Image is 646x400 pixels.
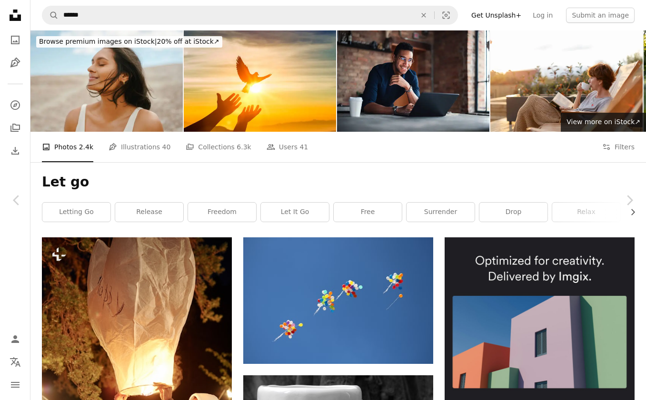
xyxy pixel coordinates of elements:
a: Log in [527,8,558,23]
a: surrender [407,203,475,222]
button: Menu [6,375,25,394]
button: Visual search [435,6,457,24]
span: 6.3k [237,142,251,152]
span: 41 [299,142,308,152]
img: balloons flying in the sky [243,237,433,364]
a: Browse premium images on iStock|20% off at iStock↗ [30,30,228,53]
span: 20% off at iStock ↗ [39,38,219,45]
a: Collections 6.3k [186,132,251,162]
a: Log in / Sign up [6,330,25,349]
form: Find visuals sitewide [42,6,458,25]
a: release [115,203,183,222]
button: Clear [413,6,434,24]
h1: Let go [42,174,635,191]
a: Explore [6,96,25,115]
a: Next [613,155,646,246]
a: freedom [188,203,256,222]
button: Filters [602,132,635,162]
img: Young Professional Working on Laptop in Modern Office Setting [337,30,489,132]
a: Photos [6,30,25,49]
a: free [334,203,402,222]
a: Illustrations 40 [109,132,170,162]
img: human hands releasing dove of peace into air concept for freedom, peace and spirituality. Silhoue... [184,30,336,132]
span: 40 [162,142,171,152]
img: Beautiful woman enjoying on patio at home [490,30,643,132]
a: Intercultural young friends in casualwear holding and looking into large illuminated balloon at n... [42,375,232,384]
a: Get Unsplash+ [466,8,527,23]
a: letting go [42,203,110,222]
button: Search Unsplash [42,6,59,24]
a: Users 41 [267,132,308,162]
a: Collections [6,118,25,137]
button: Language [6,352,25,371]
a: View more on iStock↗ [561,113,646,132]
a: drop [479,203,547,222]
a: relax [552,203,620,222]
a: let it go [261,203,329,222]
a: Illustrations [6,53,25,72]
span: Browse premium images on iStock | [39,38,157,45]
a: balloons flying in the sky [243,296,433,305]
span: View more on iStock ↗ [566,118,640,126]
a: Download History [6,141,25,160]
img: Woman With Glowing Skin Enjoying a Peaceful Breeze in a Serene Natural Setting [30,30,183,132]
button: Submit an image [566,8,635,23]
